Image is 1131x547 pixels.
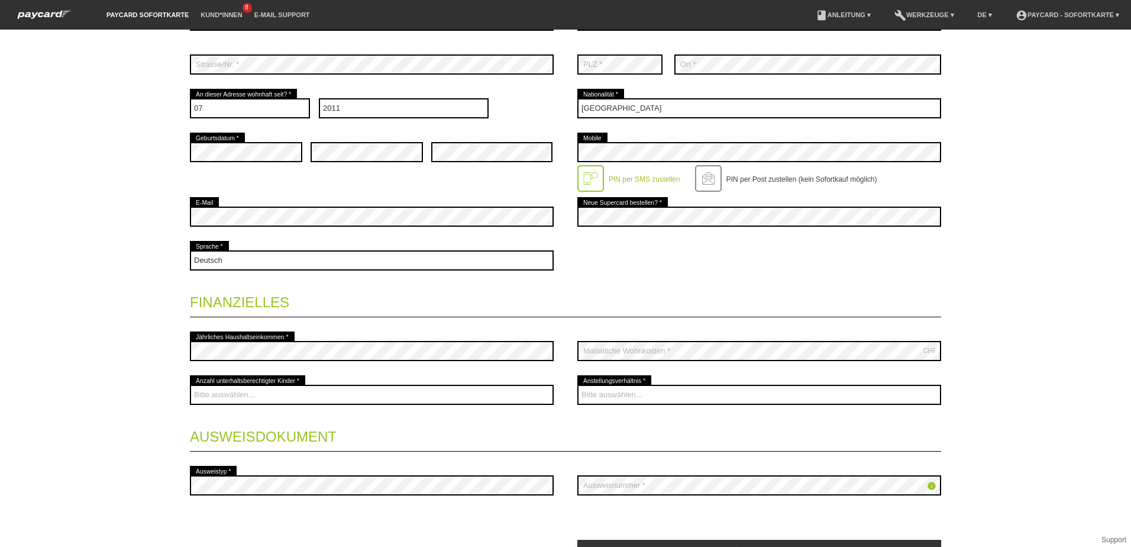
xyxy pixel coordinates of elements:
legend: Finanzielles [190,282,941,317]
a: paycard Sofortkarte [12,14,77,22]
legend: Ausweisdokument [190,417,941,452]
i: book [816,9,828,21]
a: DE ▾ [972,11,998,18]
a: Support [1101,536,1126,544]
a: paycard Sofortkarte [101,11,195,18]
a: bookAnleitung ▾ [810,11,877,18]
i: info [927,481,936,491]
a: E-Mail Support [248,11,316,18]
div: CHF [923,347,936,354]
img: paycard Sofortkarte [12,8,77,21]
a: account_circlepaycard - Sofortkarte ▾ [1010,11,1125,18]
i: build [894,9,906,21]
a: buildWerkzeuge ▾ [888,11,960,18]
i: account_circle [1016,9,1027,21]
label: PIN per SMS zustellen [609,175,680,184]
a: Kund*innen [195,11,248,18]
label: PIN per Post zustellen (kein Sofortkauf möglich) [726,175,877,184]
a: info [927,482,936,493]
span: 8 [243,3,252,13]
